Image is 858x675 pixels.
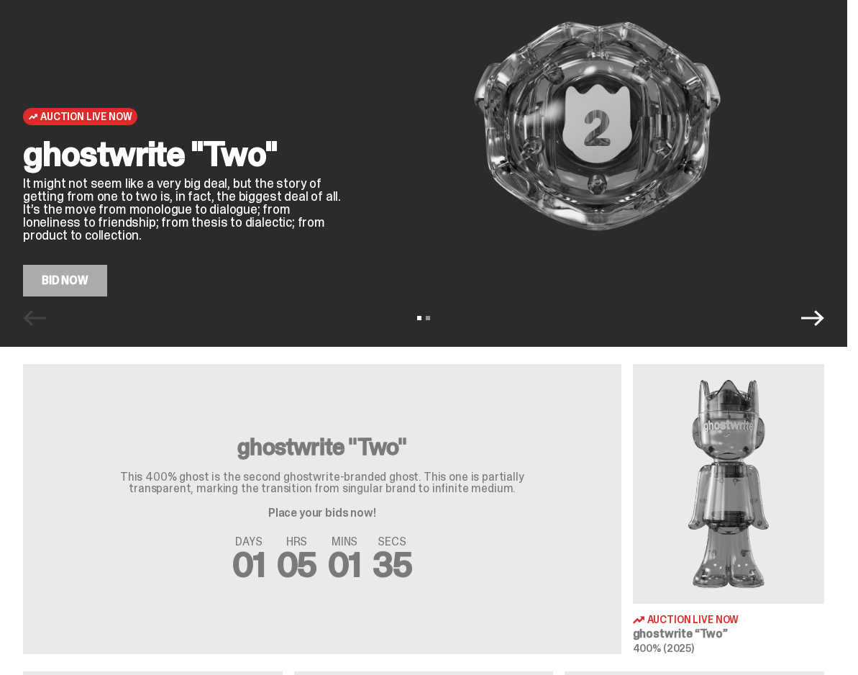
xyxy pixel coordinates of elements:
h3: ghostwrite "Two" [92,435,552,458]
span: 01 [328,542,361,587]
span: DAYS [232,536,265,548]
a: Two Auction Live Now [633,364,825,654]
span: 01 [232,542,265,587]
img: Two [633,364,825,604]
p: It might not seem like a very big deal, but the story of getting from one to two is, in fact, the... [23,177,347,242]
button: View slide 2 [426,316,430,320]
a: Bid Now [23,265,107,296]
span: Auction Live Now [40,111,132,122]
p: This 400% ghost is the second ghostwrite-branded ghost. This one is partially transparent, markin... [92,471,552,494]
h2: ghostwrite "Two" [23,137,347,171]
span: Auction Live Now [647,615,739,625]
span: MINS [328,536,361,548]
span: 35 [373,542,412,587]
button: Next [801,307,824,330]
span: 05 [277,542,317,587]
span: SECS [373,536,412,548]
h3: ghostwrite “Two” [633,628,825,640]
span: 400% (2025) [633,642,694,655]
p: Place your bids now! [92,507,552,519]
button: View slide 1 [417,316,421,320]
span: HRS [277,536,317,548]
